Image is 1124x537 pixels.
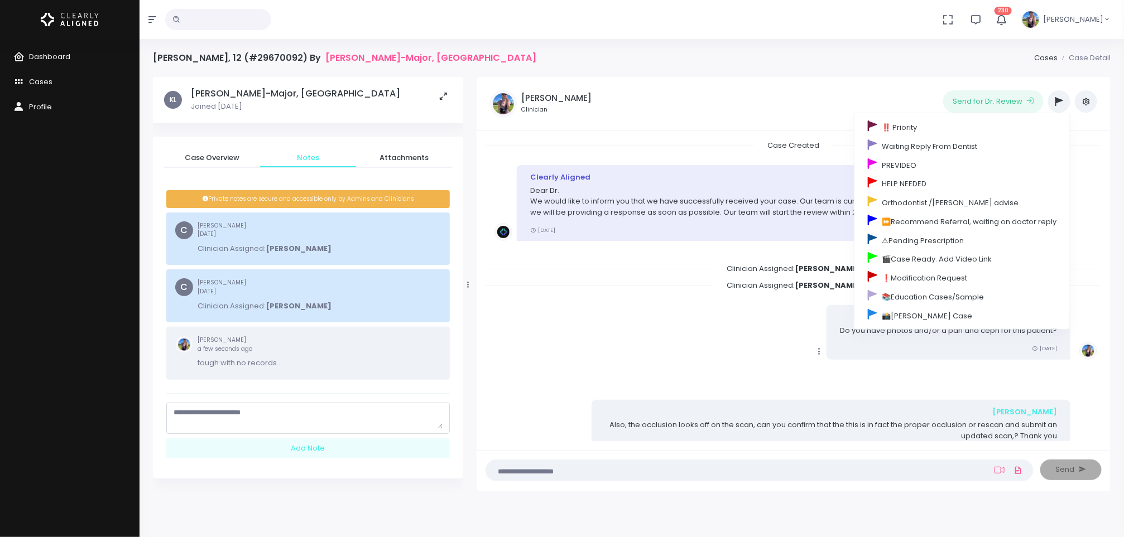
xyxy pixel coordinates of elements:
button: Send for Dr. Review [943,90,1044,113]
div: Clearly Aligned [530,172,982,183]
span: Clinician Assigned: [713,260,874,277]
a: ‼️ Priority [854,118,1070,137]
small: [PERSON_NAME] [198,336,284,353]
div: [PERSON_NAME] [840,312,1057,323]
div: scrollable content [153,77,463,493]
img: Header Avatar [1021,9,1041,30]
h5: [PERSON_NAME]-Major, [GEOGRAPHIC_DATA] [191,88,400,99]
span: [DATE] [198,287,216,296]
p: Dear Dr. We would like to inform you that we have successfully received your case. Our team is cu... [530,185,982,218]
a: Add Files [1011,460,1025,480]
a: Orthodontist /[PERSON_NAME] advise [854,193,1070,212]
span: KL [164,91,182,109]
b: [PERSON_NAME] [795,263,861,274]
span: Attachments [365,152,443,163]
span: 230 [995,7,1012,15]
div: Private notes are secure and accessible only by Admins and Clinicians [166,190,450,208]
a: 🎬Case Ready. Add Video Link [854,249,1070,268]
h4: [PERSON_NAME], 12 (#29670092) By [153,52,536,63]
small: [DATE] [530,226,555,234]
small: Clinician [521,105,592,114]
a: 📸[PERSON_NAME] Case [854,306,1070,325]
span: [DATE] [198,230,216,238]
a: Waiting Reply From Dentist [854,136,1070,155]
p: Clinician Assigned: [198,301,332,312]
span: Profile [29,101,52,112]
a: PREVIDEO [854,155,1070,174]
div: [PERSON_NAME] [605,407,1057,418]
small: [PERSON_NAME] [198,221,332,239]
b: [PERSON_NAME] [795,280,861,291]
a: Add Loom Video [992,466,1007,475]
a: ⚠Pending Prescription [854,230,1070,249]
p: Also, the occlusion looks off on the scan, can you confirm that the this is in fact the proper oc... [605,419,1057,441]
span: C [175,278,193,296]
p: tough with no records.... [198,357,284,369]
span: Notes [269,152,347,163]
li: Case Detail [1058,52,1111,64]
span: [PERSON_NAME] [1043,14,1103,25]
p: Do you have photos and/or a pan and ceph for this patient? [840,325,1057,336]
b: [PERSON_NAME] [266,301,332,311]
span: a few seconds ago [198,345,252,353]
span: Clinician Assigned: [713,277,874,294]
small: [PERSON_NAME] [198,278,332,296]
a: ❗Modification Request [854,268,1070,287]
a: HELP NEEDED [854,174,1070,193]
span: Cases [29,76,52,87]
a: [PERSON_NAME]-Major, [GEOGRAPHIC_DATA] [325,52,536,63]
img: Logo Horizontal [41,8,99,31]
span: Case Overview [173,152,251,163]
h5: [PERSON_NAME] [521,93,592,103]
p: Clinician Assigned: [198,243,332,254]
a: ⏩Recommend Referral, waiting on doctor reply [854,211,1070,230]
a: 📚Education Cases/Sample [854,287,1070,306]
a: Cases [1034,52,1058,63]
div: Add Note [166,438,450,459]
b: [PERSON_NAME] [266,243,332,254]
span: Dashboard [29,51,70,62]
span: C [175,221,193,239]
small: [DATE] [1032,345,1057,352]
p: Joined [DATE] [191,101,400,112]
span: Case Created [754,137,833,154]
